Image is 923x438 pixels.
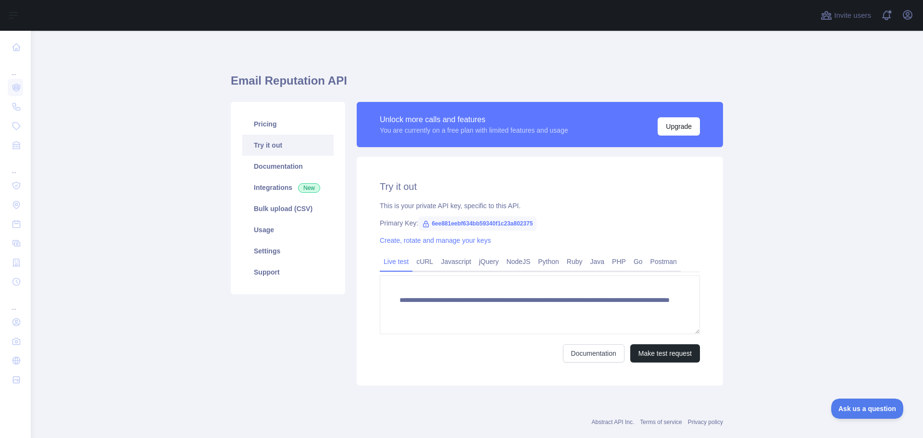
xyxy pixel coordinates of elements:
[534,254,563,269] a: Python
[242,198,334,219] a: Bulk upload (CSV)
[630,344,700,363] button: Make test request
[380,201,700,211] div: This is your private API key, specific to this API.
[658,117,700,136] button: Upgrade
[380,218,700,228] div: Primary Key:
[380,237,491,244] a: Create, rotate and manage your keys
[586,254,609,269] a: Java
[242,113,334,135] a: Pricing
[831,399,904,419] iframe: Toggle Customer Support
[231,73,723,96] h1: Email Reputation API
[608,254,630,269] a: PHP
[819,8,873,23] button: Invite users
[563,344,624,363] a: Documentation
[592,419,635,425] a: Abstract API Inc.
[8,292,23,312] div: ...
[630,254,647,269] a: Go
[640,419,682,425] a: Terms of service
[380,254,412,269] a: Live test
[242,135,334,156] a: Try it out
[380,114,568,125] div: Unlock more calls and features
[412,254,437,269] a: cURL
[242,156,334,177] a: Documentation
[418,216,536,231] span: 6ee881eebf634bb59340f1c23a802375
[834,10,871,21] span: Invite users
[242,240,334,262] a: Settings
[298,183,320,193] span: New
[380,125,568,135] div: You are currently on a free plan with limited features and usage
[8,58,23,77] div: ...
[688,419,723,425] a: Privacy policy
[380,180,700,193] h2: Try it out
[8,156,23,175] div: ...
[437,254,475,269] a: Javascript
[242,219,334,240] a: Usage
[563,254,586,269] a: Ruby
[242,262,334,283] a: Support
[502,254,534,269] a: NodeJS
[242,177,334,198] a: Integrations New
[647,254,681,269] a: Postman
[475,254,502,269] a: jQuery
